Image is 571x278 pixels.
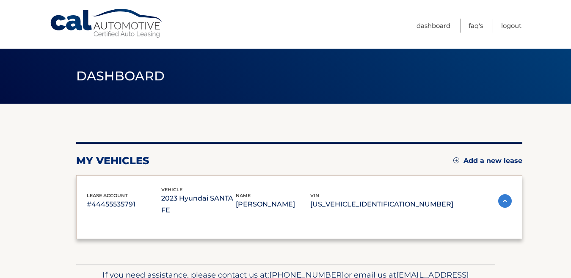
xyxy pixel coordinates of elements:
span: vehicle [161,187,182,193]
a: Dashboard [417,19,450,33]
p: 2023 Hyundai SANTA FE [161,193,236,216]
p: #44455535791 [87,198,161,210]
img: add.svg [453,157,459,163]
span: vin [310,193,319,198]
span: name [236,193,251,198]
span: lease account [87,193,128,198]
img: accordion-active.svg [498,194,512,208]
a: FAQ's [469,19,483,33]
a: Logout [501,19,521,33]
span: Monthly Payment [87,228,136,234]
p: [PERSON_NAME] [236,198,310,210]
a: Cal Automotive [50,8,164,39]
span: Dashboard [76,68,165,84]
a: Add a new lease [453,157,522,165]
p: [US_VEHICLE_IDENTIFICATION_NUMBER] [310,198,453,210]
span: Total Monthly Payment [270,228,337,234]
span: Monthly sales Tax [178,228,230,234]
h2: my vehicles [76,154,149,167]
